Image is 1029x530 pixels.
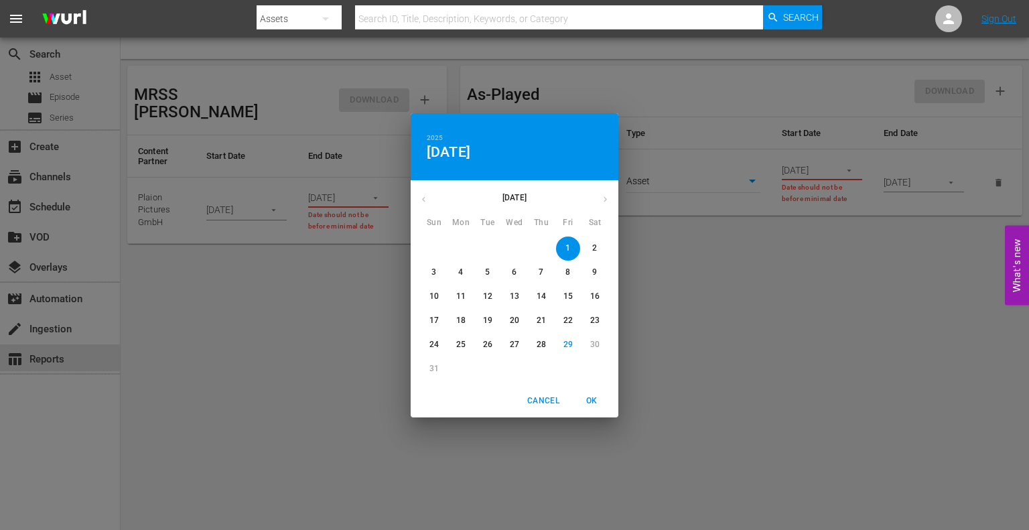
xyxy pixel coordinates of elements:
button: 11 [449,285,473,309]
p: 9 [592,267,597,278]
button: 14 [529,285,553,309]
button: [DATE] [427,143,470,161]
p: 21 [537,315,546,326]
button: 24 [422,333,446,357]
p: 7 [539,267,543,278]
button: 26 [476,333,500,357]
span: Mon [449,216,473,230]
p: 2 [592,243,597,254]
a: Sign Out [981,13,1016,24]
button: 3 [422,261,446,285]
p: 1 [565,243,570,254]
img: ans4CAIJ8jUAAAAAAAAAAAAAAAAAAAAAAAAgQb4GAAAAAAAAAAAAAAAAAAAAAAAAJMjXAAAAAAAAAAAAAAAAAAAAAAAAgAT5G... [32,3,96,35]
button: 9 [583,261,607,285]
button: 22 [556,309,580,333]
button: Open Feedback Widget [1005,225,1029,305]
p: 28 [537,339,546,350]
p: 4 [458,267,463,278]
p: 12 [483,291,492,302]
button: 23 [583,309,607,333]
span: Sat [583,216,607,230]
p: 14 [537,291,546,302]
p: 8 [565,267,570,278]
span: OK [575,394,608,408]
p: 17 [429,315,439,326]
p: 11 [456,291,466,302]
button: 25 [449,333,473,357]
button: 1 [556,237,580,261]
button: 7 [529,261,553,285]
button: 28 [529,333,553,357]
p: 19 [483,315,492,326]
p: 29 [563,339,573,350]
p: 15 [563,291,573,302]
p: 22 [563,315,573,326]
button: 13 [502,285,527,309]
button: 6 [502,261,527,285]
p: 24 [429,339,439,350]
span: Cancel [527,394,559,408]
button: 15 [556,285,580,309]
button: 17 [422,309,446,333]
p: 13 [510,291,519,302]
p: [DATE] [437,192,592,204]
button: 12 [476,285,500,309]
p: 18 [456,315,466,326]
button: 21 [529,309,553,333]
span: Fri [556,216,580,230]
button: 20 [502,309,527,333]
button: 18 [449,309,473,333]
p: 23 [590,315,600,326]
span: Thu [529,216,553,230]
button: 27 [502,333,527,357]
button: 4 [449,261,473,285]
button: 5 [476,261,500,285]
span: Wed [502,216,527,230]
p: 10 [429,291,439,302]
p: 3 [431,267,436,278]
p: 26 [483,339,492,350]
button: Cancel [522,390,565,412]
span: Sun [422,216,446,230]
span: Tue [476,216,500,230]
button: 2 [583,237,607,261]
p: 27 [510,339,519,350]
p: 16 [590,291,600,302]
p: 25 [456,339,466,350]
button: 16 [583,285,607,309]
p: 5 [485,267,490,278]
p: 6 [512,267,517,278]
span: Search [783,5,819,29]
button: 10 [422,285,446,309]
button: 8 [556,261,580,285]
button: 19 [476,309,500,333]
button: 2025 [427,132,443,144]
button: 29 [556,333,580,357]
button: OK [570,390,613,412]
p: 20 [510,315,519,326]
span: menu [8,11,24,27]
